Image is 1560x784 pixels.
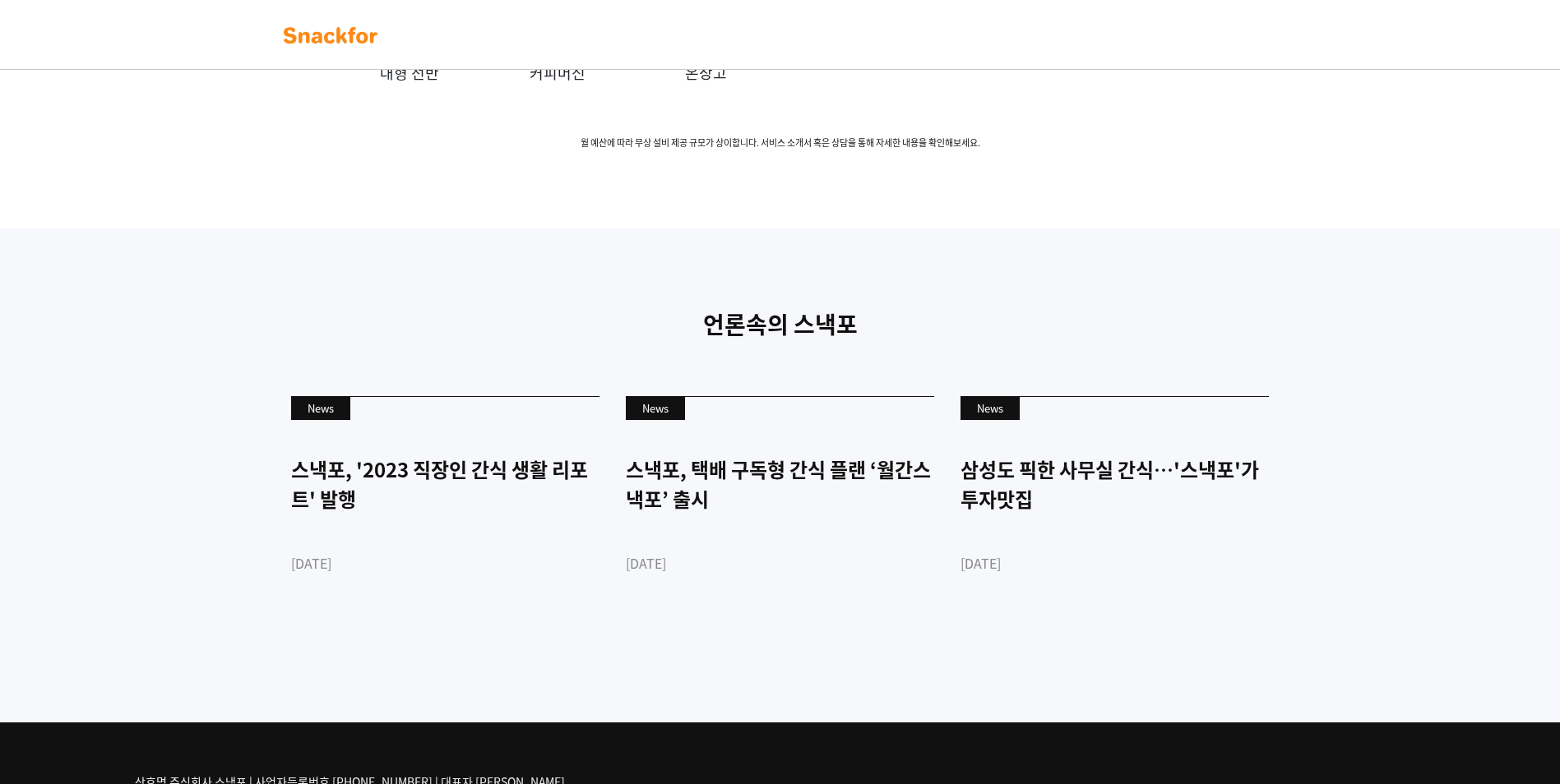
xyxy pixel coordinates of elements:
div: 스낵포, 택배 구독형 간식 플랜 ‘월간스낵포’ 출시 [626,454,934,514]
div: News [291,397,350,420]
div: [DATE] [626,553,934,573]
a: News 스낵포, '2023 직장인 간식 생활 리포트' 발행 [DATE] [291,396,599,630]
a: News 삼성도 픽한 사무실 간식…'스낵포'가 투자맛집 [DATE] [961,396,1269,630]
div: 삼성도 픽한 사무실 간식…'스낵포'가 투자맛집 [961,454,1269,514]
p: 언론속의 스낵포 [279,307,1282,342]
img: background-main-color.svg [279,22,382,48]
p: 대형 선반 [336,62,484,84]
span: 월 예산에 따라 무상 설비 제공 규모가 상이합니다. 서비스 소개서 혹은 상담을 통해 자세한 내용을 확인해보세요. [266,136,1294,150]
div: [DATE] [961,553,1269,573]
div: [DATE] [291,553,599,573]
p: 커피머신 [484,62,632,84]
p: 온장고 [632,62,780,84]
div: News [961,397,1020,420]
a: News 스낵포, 택배 구독형 간식 플랜 ‘월간스낵포’ 출시 [DATE] [626,396,934,630]
div: 스낵포, '2023 직장인 간식 생활 리포트' 발행 [291,454,599,514]
div: News [626,397,685,420]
